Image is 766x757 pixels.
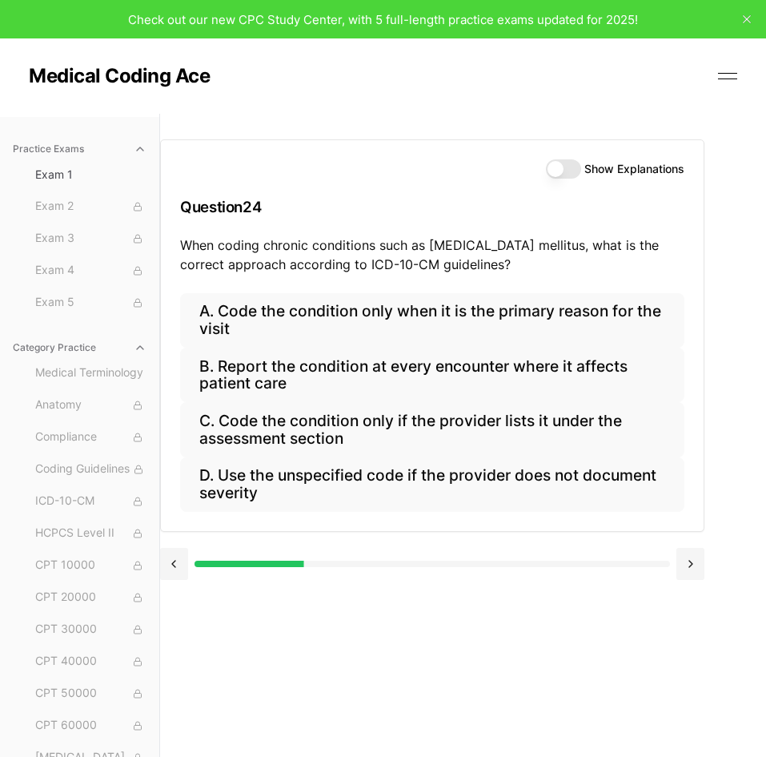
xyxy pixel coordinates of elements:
button: Exam 3 [29,226,153,252]
span: Anatomy [35,397,146,414]
p: When coding chronic conditions such as [MEDICAL_DATA] mellitus, what is the correct approach acco... [180,236,684,274]
span: Compliance [35,429,146,446]
span: HCPCS Level II [35,525,146,542]
span: Check out our new CPC Study Center, with 5 full-length practice exams updated for 2025! [128,12,638,27]
label: Show Explanations [584,163,684,175]
span: CPT 10000 [35,557,146,574]
h3: Question 24 [180,183,684,231]
span: Exam 1 [35,167,146,183]
button: CPT 40000 [29,649,153,674]
span: CPT 60000 [35,717,146,735]
span: Exam 3 [35,230,146,248]
button: CPT 60000 [29,713,153,739]
button: Coding Guidelines [29,457,153,482]
span: CPT 30000 [35,621,146,638]
button: Anatomy [29,393,153,418]
button: Exam 4 [29,258,153,284]
button: CPT 20000 [29,585,153,610]
button: A. Code the condition only when it is the primary reason for the visit [180,293,684,348]
span: Exam 5 [35,294,146,312]
button: Practice Exams [6,136,153,162]
button: Exam 2 [29,194,153,219]
button: close [734,6,760,32]
button: C. Code the condition only if the provider lists it under the assessment section [180,402,684,457]
span: Exam 4 [35,262,146,280]
span: Medical Terminology [35,364,146,382]
button: CPT 30000 [29,617,153,642]
span: Coding Guidelines [35,461,146,478]
button: D. Use the unspecified code if the provider does not document severity [180,457,684,512]
button: CPT 50000 [29,681,153,707]
span: CPT 20000 [35,589,146,606]
span: CPT 50000 [35,685,146,703]
button: Exam 5 [29,290,153,316]
button: Medical Terminology [29,360,153,386]
button: Category Practice [6,335,153,360]
span: ICD-10-CM [35,493,146,510]
span: CPT 40000 [35,653,146,670]
span: Exam 2 [35,198,146,215]
button: ICD-10-CM [29,489,153,514]
button: B. Report the condition at every encounter where it affects patient care [180,348,684,402]
button: CPT 10000 [29,553,153,578]
button: Exam 1 [29,162,153,187]
a: Medical Coding Ace [29,66,210,86]
button: HCPCS Level II [29,521,153,546]
button: Compliance [29,425,153,450]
